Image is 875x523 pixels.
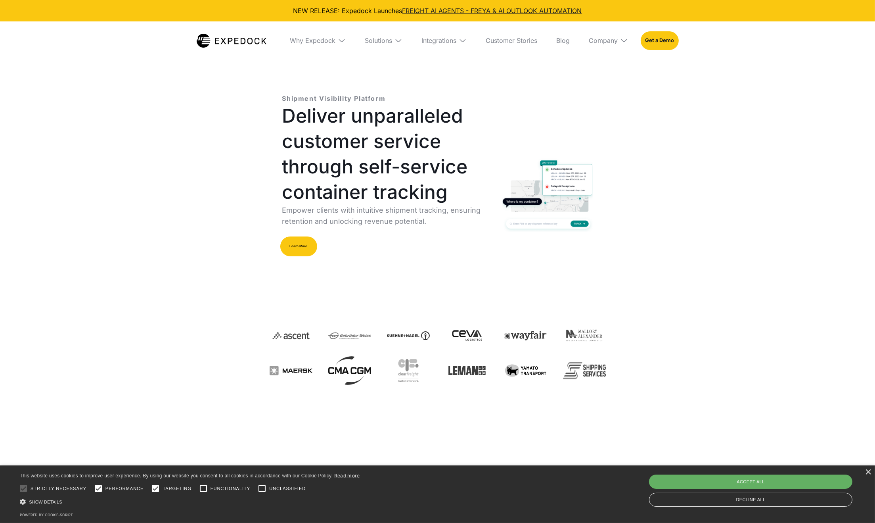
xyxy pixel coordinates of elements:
[334,473,360,479] a: Read more
[6,6,869,15] div: NEW RELEASE: Expedock Launches
[589,37,618,44] div: Company
[282,205,489,227] p: Empower clients with intuitive shipment tracking, ensuring retention and unlocking revenue potent...
[415,21,473,60] div: Integrations
[280,237,317,256] a: Learn More
[649,493,852,507] div: Decline all
[290,37,335,44] div: Why Expedock
[20,498,360,506] div: Show details
[835,485,875,523] iframe: Chat Widget
[20,513,73,517] a: Powered by cookie-script
[282,103,489,205] h1: Deliver unparalleled customer service through self-service container tracking
[479,21,544,60] a: Customer Stories
[550,21,576,60] a: Blog
[283,21,352,60] div: Why Expedock
[865,469,871,475] div: Close
[582,21,634,60] div: Company
[163,485,191,492] span: Targeting
[31,485,86,492] span: Strictly necessary
[20,473,333,479] span: This website uses cookies to improve user experience. By using our website you consent to all coo...
[269,485,306,492] span: Unclassified
[365,37,392,44] div: Solutions
[649,475,852,489] div: Accept all
[211,485,250,492] span: Functionality
[29,500,62,504] span: Show details
[402,7,582,15] a: FREIGHT AI AGENTS - FREYA & AI OUTLOOK AUTOMATION
[641,31,678,50] a: Get a Demo
[421,37,456,44] div: Integrations
[358,21,409,60] div: Solutions
[105,485,144,492] span: Performance
[282,94,386,103] p: Shipment Visibility Platform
